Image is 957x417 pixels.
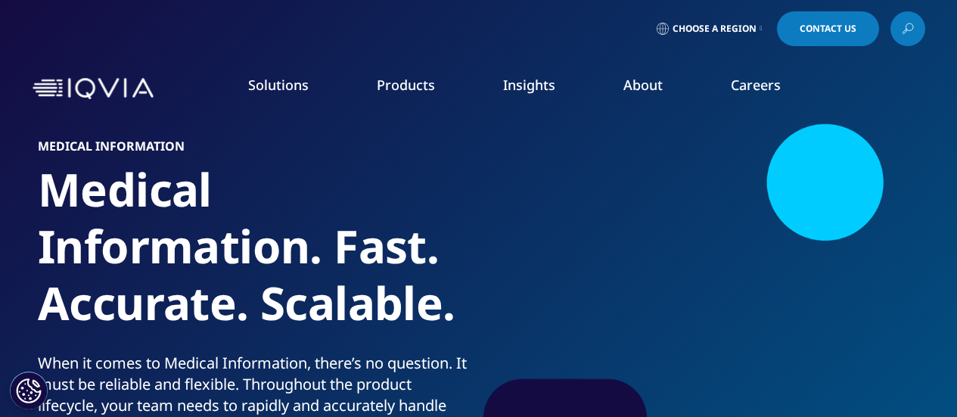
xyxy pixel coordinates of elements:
[33,78,154,100] img: IQVIA Healthcare Information Technology and Pharma Clinical Research Company
[38,161,473,353] h1: Medical Information. Fast. Accurate. Scalable.
[248,76,309,94] a: Solutions
[731,76,781,94] a: Careers
[10,372,48,409] button: Cookies Settings
[623,76,663,94] a: About
[377,76,435,94] a: Products
[777,11,879,46] a: Contact Us
[38,140,473,161] h6: MEDICAL INFORMATION
[503,76,555,94] a: Insights
[673,23,757,35] span: Choose a Region
[160,53,925,124] nav: Primary
[800,24,856,33] span: Contact Us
